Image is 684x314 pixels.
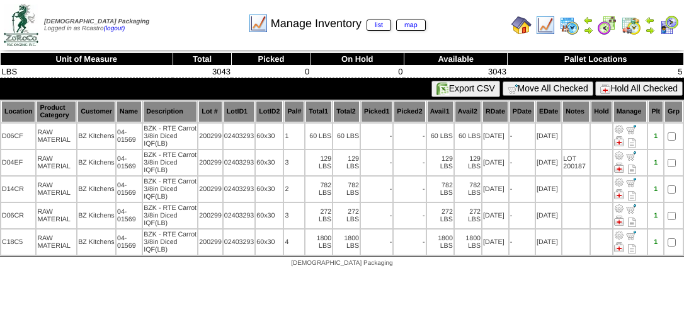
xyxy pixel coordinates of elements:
td: 5 [508,66,684,78]
img: Manage Hold [614,163,624,173]
div: 1 [649,238,663,246]
td: - [361,203,392,228]
td: 02403293 [224,124,254,149]
td: D06CR [1,203,35,228]
td: 04-01569 [117,124,142,149]
div: 1 [649,185,663,193]
td: 4 [284,230,304,255]
th: Product Category [37,101,76,122]
td: BZ Kitchens [77,177,115,202]
img: Move [626,177,636,187]
th: RDate [482,101,508,122]
td: BZ Kitchens [77,203,115,228]
td: - [394,203,425,228]
td: 60x30 [256,230,283,255]
td: RAW MATERIAL [37,177,76,202]
td: - [361,230,392,255]
img: arrowright.gif [645,25,655,35]
img: Manage Hold [614,189,624,199]
img: calendarcustomer.gif [659,15,679,35]
td: 200299 [198,150,222,175]
a: (logout) [104,25,125,32]
td: BZK - RTE Carrot 3/8in Diced IQF(LB) [143,203,197,228]
td: 782 LBS [333,177,360,202]
td: D04EF [1,150,35,175]
td: BZ Kitchens [77,230,115,255]
th: Location [1,101,35,122]
img: Move [626,230,636,240]
td: 60x30 [256,203,283,228]
img: excel.gif [436,83,449,95]
span: [DEMOGRAPHIC_DATA] Packaging [44,18,149,25]
img: Adjust [614,204,624,214]
td: - [394,150,425,175]
span: Manage Inventory [271,17,426,30]
td: [DATE] [536,203,561,228]
td: 02403293 [224,203,254,228]
td: - [361,177,392,202]
th: Name [117,101,142,122]
th: Lot # [198,101,222,122]
td: D06CF [1,124,35,149]
td: 3043 [404,66,507,78]
td: 60 LBS [455,124,481,149]
th: Avail2 [455,101,481,122]
img: Move [626,124,636,134]
td: - [510,177,535,202]
button: Hold All Checked [595,81,683,96]
div: 1 [649,132,663,140]
td: 129 LBS [427,150,453,175]
th: Grp [664,101,683,122]
td: [DATE] [536,177,561,202]
td: 272 LBS [305,203,332,228]
td: 60x30 [256,150,283,175]
th: PDate [510,101,535,122]
img: calendarinout.gif [621,15,641,35]
a: list [367,20,391,31]
td: 129 LBS [305,150,332,175]
td: 200299 [198,177,222,202]
td: 272 LBS [333,203,360,228]
td: - [510,124,535,149]
img: cart.gif [508,84,518,94]
th: On Hold [311,53,404,66]
td: 60x30 [256,177,283,202]
th: Customer [77,101,115,122]
th: Unit of Measure [1,53,173,66]
td: 3043 [173,66,232,78]
th: Description [143,101,197,122]
td: 02403293 [224,150,254,175]
td: 2 [284,177,304,202]
img: Manage Hold [614,242,624,252]
td: - [394,124,425,149]
i: Note [628,218,636,227]
td: [DATE] [482,230,508,255]
img: calendarblend.gif [597,15,617,35]
th: Total1 [305,101,332,122]
span: Logged in as Rcastro [44,18,149,32]
th: Hold [591,101,612,122]
td: - [394,230,425,255]
a: map [396,20,426,31]
td: 60 LBS [333,124,360,149]
span: [DEMOGRAPHIC_DATA] Packaging [291,260,392,267]
img: Manage Hold [614,136,624,146]
button: Move All Checked [503,81,593,96]
td: 04-01569 [117,230,142,255]
td: 129 LBS [333,150,360,175]
td: BZK - RTE Carrot 3/8in Diced IQF(LB) [143,150,197,175]
td: BZ Kitchens [77,150,115,175]
td: D14CR [1,177,35,202]
td: [DATE] [536,124,561,149]
td: 60 LBS [427,124,453,149]
td: 02403293 [224,230,254,255]
img: arrowleft.gif [583,15,593,25]
td: [DATE] [482,150,508,175]
th: Notes [562,101,590,122]
img: Adjust [614,151,624,161]
th: Picked2 [394,101,425,122]
img: line_graph.gif [535,15,556,35]
td: LOT 200187 [562,150,590,175]
img: Move [626,204,636,214]
td: 60x30 [256,124,283,149]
